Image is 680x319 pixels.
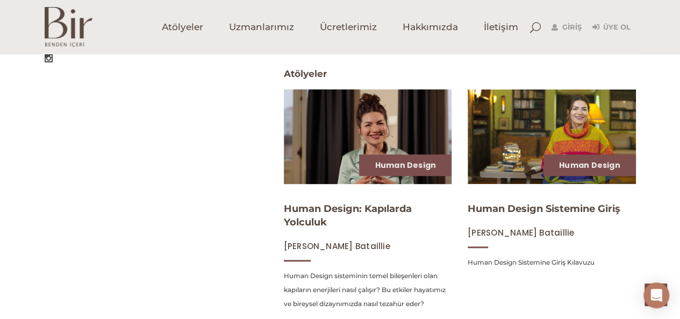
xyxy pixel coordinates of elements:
span: İletişim [484,21,518,33]
span: Atölyeler [162,21,203,33]
span: Hakkımızda [403,21,458,33]
p: Human Design sisteminin temel bileşenleri olan kapıların enerjileri nasıl çalışır? Bu etkiler hay... [284,269,452,311]
a: Üye Ol [592,21,631,34]
span: [PERSON_NAME] Bataillie [284,240,390,252]
a: Human Design [559,160,620,171]
a: Human Design [375,160,436,171]
a: Human Design: Kapılarda Yolculuk [284,203,412,228]
span: Ücretlerimiz [320,21,377,33]
span: Uzmanlarımız [229,21,294,33]
a: Human Design Sistemine Giriş [468,203,620,215]
div: Open Intercom Messenger [643,282,669,308]
p: Human Design Sistemine Giriş Kılavuzu [468,256,636,270]
a: [PERSON_NAME] Bataillie [468,228,574,238]
span: Atölyeler [284,49,327,82]
a: [PERSON_NAME] Bataillie [284,241,390,251]
a: Giriş [552,21,582,34]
